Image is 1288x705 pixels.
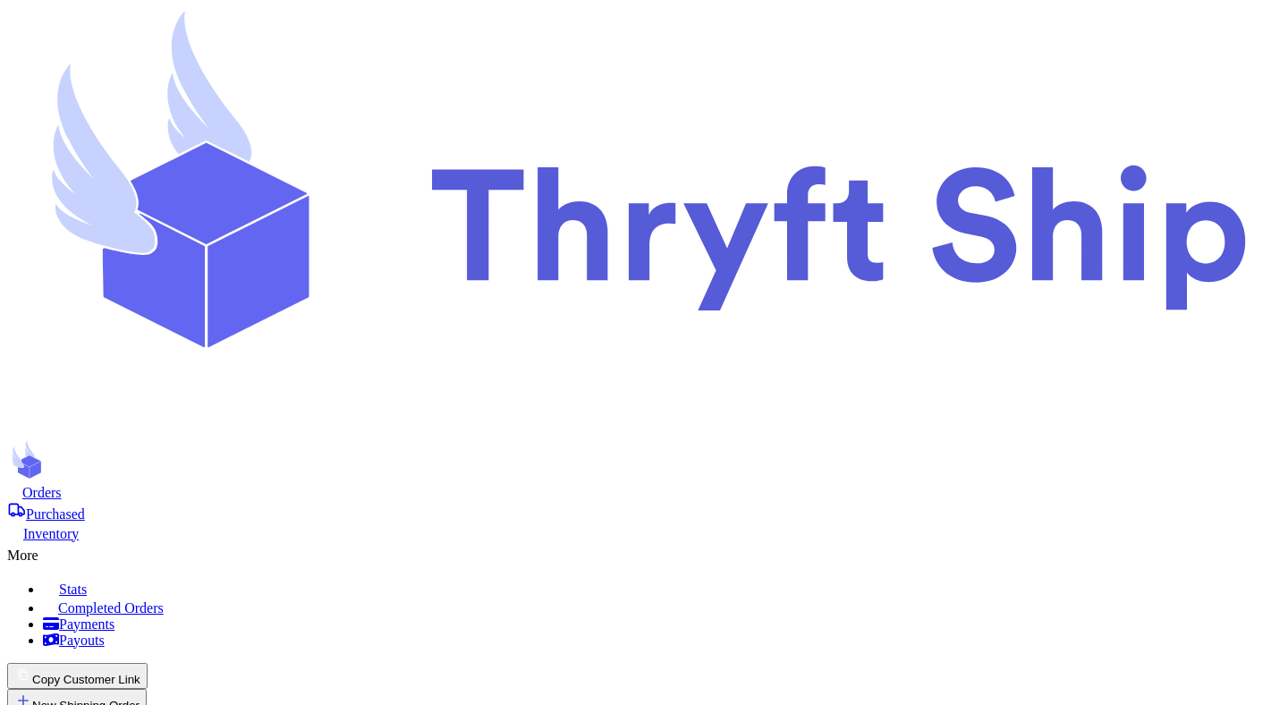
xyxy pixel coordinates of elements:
[7,483,1281,501] a: Orders
[59,582,87,597] span: Stats
[7,542,1281,564] div: More
[43,633,1281,649] a: Payouts
[7,501,1281,522] a: Purchased
[43,598,1281,616] a: Completed Orders
[43,578,1281,598] a: Stats
[23,526,79,541] span: Inventory
[59,616,114,632] span: Payments
[43,616,1281,633] a: Payments
[59,633,105,648] span: Payouts
[7,663,148,689] button: Copy Customer Link
[7,522,1281,542] a: Inventory
[58,600,164,616] span: Completed Orders
[22,485,62,500] span: Orders
[26,506,85,522] span: Purchased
